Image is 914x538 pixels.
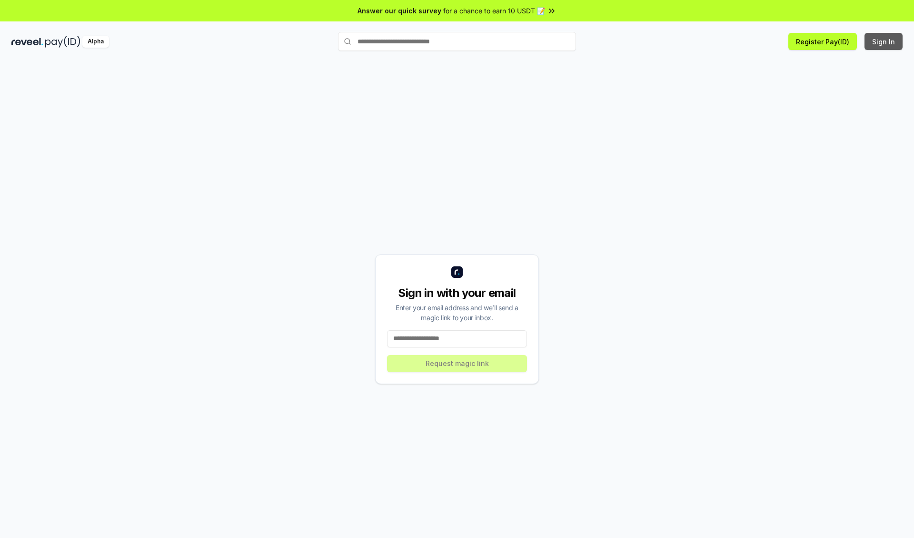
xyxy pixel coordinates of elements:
[788,33,857,50] button: Register Pay(ID)
[82,36,109,48] div: Alpha
[864,33,903,50] button: Sign In
[358,6,441,16] span: Answer our quick survey
[45,36,80,48] img: pay_id
[11,36,43,48] img: reveel_dark
[387,303,527,323] div: Enter your email address and we’ll send a magic link to your inbox.
[387,285,527,301] div: Sign in with your email
[451,266,463,278] img: logo_small
[443,6,545,16] span: for a chance to earn 10 USDT 📝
